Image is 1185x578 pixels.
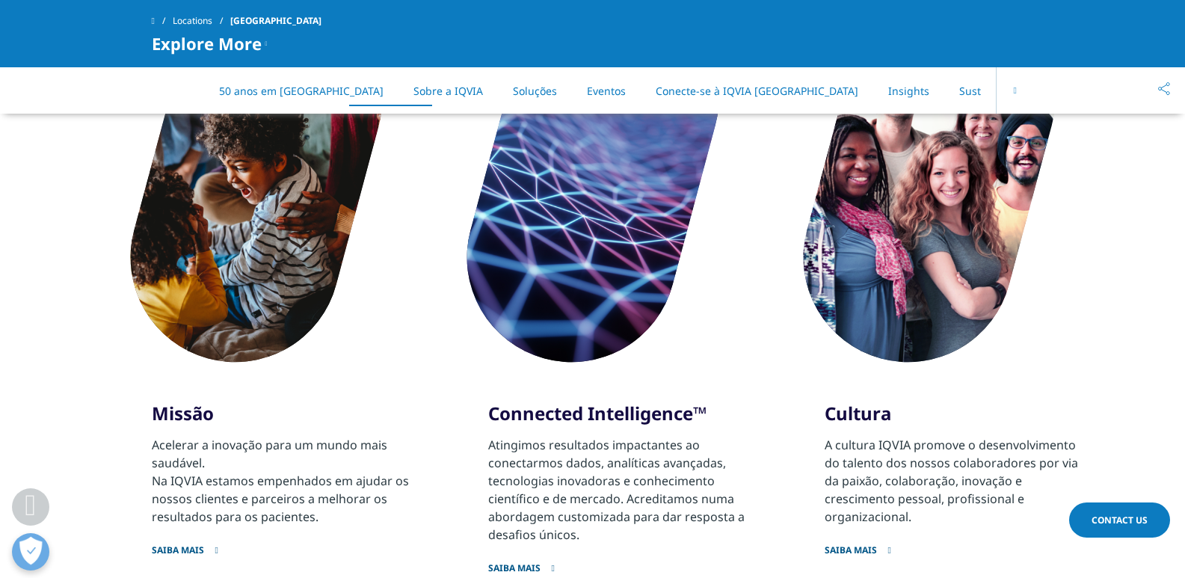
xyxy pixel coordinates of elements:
[587,84,626,98] a: Eventos
[219,84,384,98] a: 50 anos em [GEOGRAPHIC_DATA]
[230,7,321,34] span: [GEOGRAPHIC_DATA]
[825,526,1082,556] a: SAIBA MAIS
[488,436,745,544] div: Atingimos resultados impactantes ao conectarmos dados, analíticas avançadas, tecnologias inovador...
[1069,502,1170,538] a: Contact Us
[1092,514,1148,526] span: Contact Us
[413,84,483,98] a: Sobre a IQVIA
[488,402,745,425] h3: Connected Intelligence™
[152,436,409,526] p: Acelerar a inovação para um mundo mais saudável. Na IQVIA estamos empenhados em ajudar os nossos ...
[152,526,409,556] a: SAIBA MAIS
[959,84,1115,98] a: Sustentabilidade e Governação
[152,402,409,425] h3: Missão
[173,7,230,34] a: Locations
[152,34,262,52] span: Explore More
[513,84,557,98] a: Soluções
[888,84,929,98] a: Insights
[656,84,858,98] a: Conecte-se à IQVIA [GEOGRAPHIC_DATA]
[12,533,49,571] button: Abrir preferências
[825,436,1082,526] div: A cultura IQVIA promove o desenvolvimento do talento dos nossos colaboradores por via da paixão, ...
[825,402,1082,425] h3: Cultura
[488,544,745,574] a: SAIBA MAIS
